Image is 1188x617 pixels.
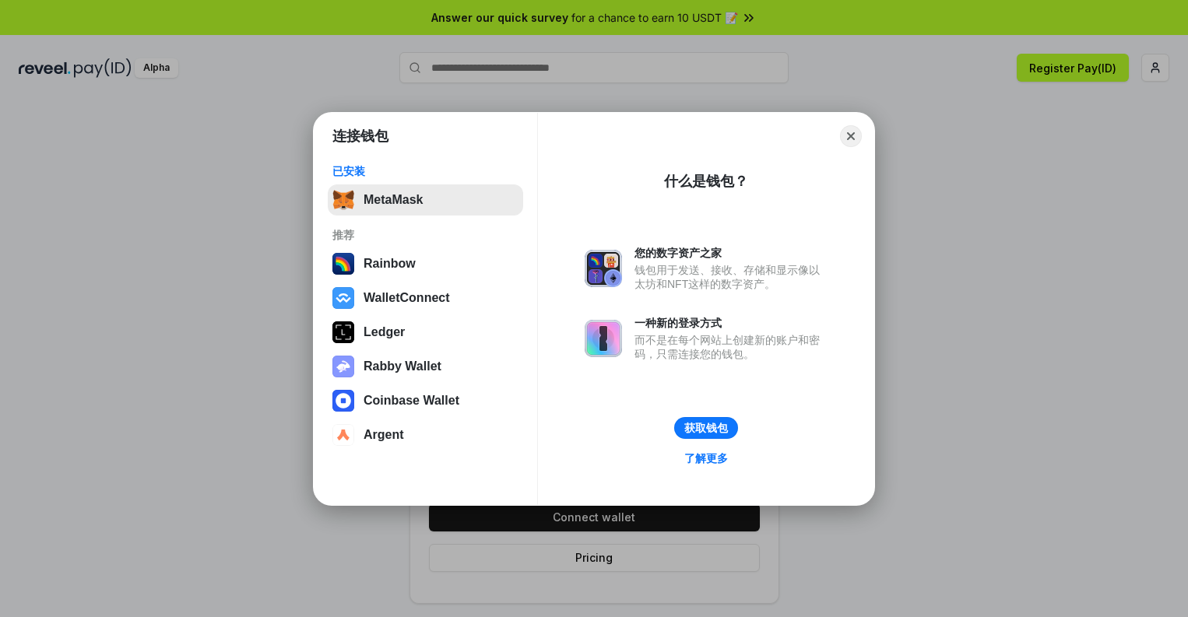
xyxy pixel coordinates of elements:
h1: 连接钱包 [332,127,388,145]
img: svg+xml,%3Csvg%20xmlns%3D%22http%3A%2F%2Fwww.w3.org%2F2000%2Fsvg%22%20fill%3D%22none%22%20viewBox... [585,250,622,287]
button: Coinbase Wallet [328,385,523,416]
div: 钱包用于发送、接收、存储和显示像以太坊和NFT这样的数字资产。 [634,263,828,291]
div: 而不是在每个网站上创建新的账户和密码，只需连接您的钱包。 [634,333,828,361]
img: svg+xml,%3Csvg%20xmlns%3D%22http%3A%2F%2Fwww.w3.org%2F2000%2Fsvg%22%20width%3D%2228%22%20height%3... [332,321,354,343]
div: MetaMask [364,193,423,207]
a: 了解更多 [675,448,737,468]
div: 什么是钱包？ [664,172,748,191]
button: MetaMask [328,184,523,216]
button: Close [840,125,862,147]
button: Ledger [328,317,523,348]
div: 您的数字资产之家 [634,246,828,260]
img: svg+xml,%3Csvg%20width%3D%22120%22%20height%3D%22120%22%20viewBox%3D%220%200%20120%20120%22%20fil... [332,253,354,275]
div: 一种新的登录方式 [634,316,828,330]
div: 推荐 [332,228,518,242]
div: 了解更多 [684,451,728,465]
div: 获取钱包 [684,421,728,435]
img: svg+xml,%3Csvg%20width%3D%2228%22%20height%3D%2228%22%20viewBox%3D%220%200%2028%2028%22%20fill%3D... [332,287,354,309]
button: WalletConnect [328,282,523,314]
div: Coinbase Wallet [364,394,459,408]
div: Rainbow [364,257,416,271]
div: Ledger [364,325,405,339]
button: 获取钱包 [674,417,738,439]
div: Argent [364,428,404,442]
div: Rabby Wallet [364,359,441,373]
button: Rainbow [328,248,523,279]
button: Rabby Wallet [328,351,523,382]
img: svg+xml,%3Csvg%20width%3D%2228%22%20height%3D%2228%22%20viewBox%3D%220%200%2028%2028%22%20fill%3D... [332,424,354,446]
div: 已安装 [332,164,518,178]
img: svg+xml,%3Csvg%20xmlns%3D%22http%3A%2F%2Fwww.w3.org%2F2000%2Fsvg%22%20fill%3D%22none%22%20viewBox... [585,320,622,357]
button: Argent [328,419,523,450]
div: WalletConnect [364,291,450,305]
img: svg+xml,%3Csvg%20width%3D%2228%22%20height%3D%2228%22%20viewBox%3D%220%200%2028%2028%22%20fill%3D... [332,390,354,412]
img: svg+xml,%3Csvg%20xmlns%3D%22http%3A%2F%2Fwww.w3.org%2F2000%2Fsvg%22%20fill%3D%22none%22%20viewBox... [332,356,354,377]
img: svg+xml,%3Csvg%20fill%3D%22none%22%20height%3D%2233%22%20viewBox%3D%220%200%2035%2033%22%20width%... [332,189,354,211]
